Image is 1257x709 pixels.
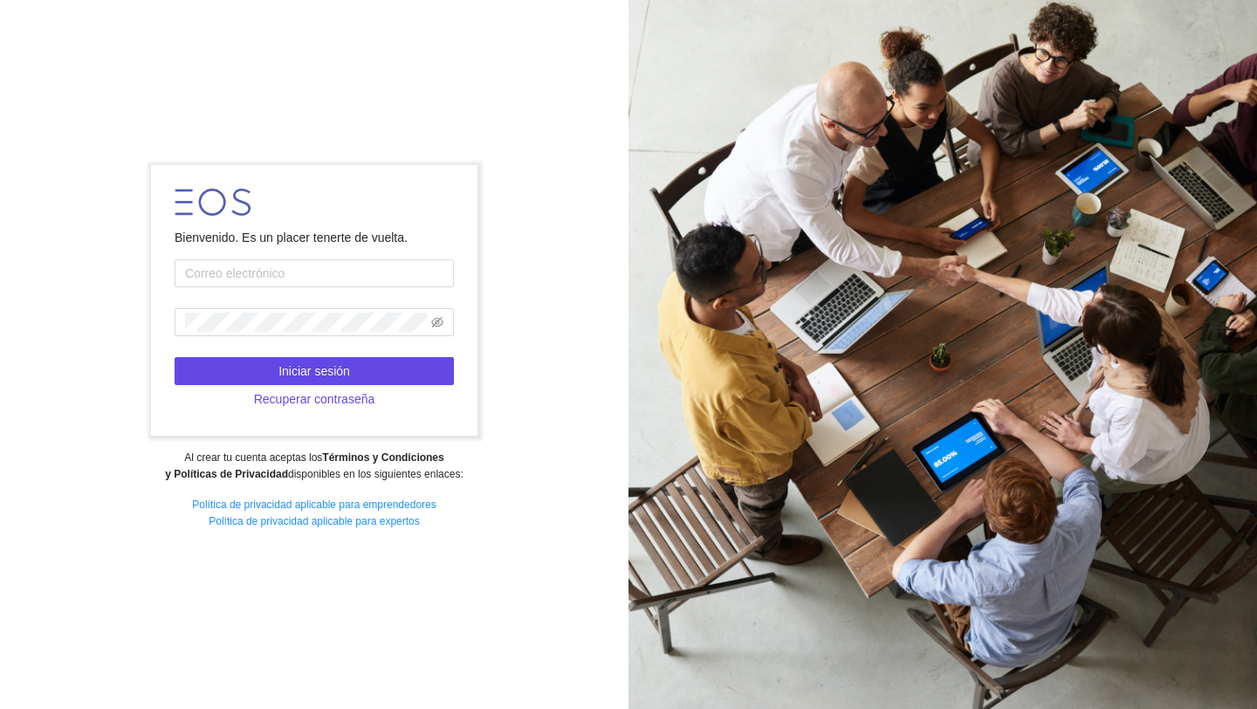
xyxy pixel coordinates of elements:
button: Recuperar contraseña [175,385,454,413]
a: Recuperar contraseña [175,392,454,406]
img: LOGO [175,189,251,216]
a: Política de privacidad aplicable para expertos [209,515,419,527]
button: Iniciar sesión [175,357,454,385]
a: Política de privacidad aplicable para emprendedores [192,499,436,511]
strong: Términos y Condiciones y Políticas de Privacidad [165,451,443,480]
input: Correo electrónico [175,259,454,287]
span: Recuperar contraseña [254,389,375,409]
span: eye-invisible [431,316,443,328]
span: Iniciar sesión [278,361,350,381]
div: Bienvenido. Es un placer tenerte de vuelta. [175,228,454,247]
div: Al crear tu cuenta aceptas los disponibles en los siguientes enlaces: [11,450,616,483]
